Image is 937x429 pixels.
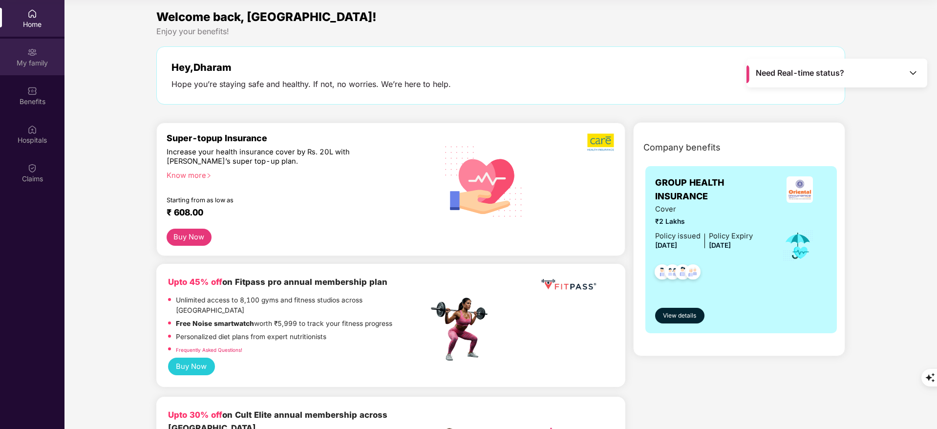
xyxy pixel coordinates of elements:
[709,241,731,249] span: [DATE]
[587,133,615,151] img: b5dec4f62d2307b9de63beb79f102df3.png
[681,261,705,285] img: svg+xml;base64,PHN2ZyB4bWxucz0iaHR0cDovL3d3dy53My5vcmcvMjAwMC9zdmciIHdpZHRoPSI0OC45NDMiIGhlaWdodD...
[167,229,212,246] button: Buy Now
[168,358,215,376] button: Buy Now
[655,241,677,249] span: [DATE]
[27,163,37,173] img: svg+xml;base64,PHN2ZyBpZD0iQ2xhaW0iIHhtbG5zPSJodHRwOi8vd3d3LnczLm9yZy8yMDAwL3N2ZyIgd2lkdGg9IjIwIi...
[437,133,531,228] img: svg+xml;base64,PHN2ZyB4bWxucz0iaHR0cDovL3d3dy53My5vcmcvMjAwMC9zdmciIHhtbG5zOnhsaW5rPSJodHRwOi8vd3...
[171,62,451,73] div: Hey, Dharam
[539,276,598,294] img: fppp.png
[655,308,704,323] button: View details
[168,277,222,287] b: Upto 45% off
[171,79,451,89] div: Hope you’re staying safe and healthy. If not, no worries. We’re here to help.
[167,207,419,219] div: ₹ 608.00
[709,231,753,242] div: Policy Expiry
[655,216,753,227] span: ₹2 Lakhs
[167,148,386,167] div: Increase your health insurance cover by Rs. 20L with [PERSON_NAME]’s super top-up plan.
[756,68,844,78] span: Need Real-time status?
[168,277,387,287] b: on Fitpass pro annual membership plan
[908,68,918,78] img: Toggle Icon
[660,261,684,285] img: svg+xml;base64,PHN2ZyB4bWxucz0iaHR0cDovL3d3dy53My5vcmcvMjAwMC9zdmciIHdpZHRoPSI0OC45MTUiIGhlaWdodD...
[176,320,254,327] strong: Free Noise smartwatch
[650,261,674,285] img: svg+xml;base64,PHN2ZyB4bWxucz0iaHR0cDovL3d3dy53My5vcmcvMjAwMC9zdmciIHdpZHRoPSI0OC45NDMiIGhlaWdodD...
[655,231,701,242] div: Policy issued
[176,319,392,329] p: worth ₹5,999 to track your fitness progress
[176,332,326,343] p: Personalized diet plans from expert nutritionists
[27,86,37,96] img: svg+xml;base64,PHN2ZyBpZD0iQmVuZWZpdHMiIHhtbG5zPSJodHRwOi8vd3d3LnczLm9yZy8yMDAwL3N2ZyIgd2lkdGg9Ij...
[27,47,37,57] img: svg+xml;base64,PHN2ZyB3aWR0aD0iMjAiIGhlaWdodD0iMjAiIHZpZXdCb3g9IjAgMCAyMCAyMCIgZmlsbD0ibm9uZSIgeG...
[643,141,721,154] span: Company benefits
[156,10,377,24] span: Welcome back, [GEOGRAPHIC_DATA]!
[167,133,428,143] div: Super-topup Insurance
[787,176,813,203] img: insurerLogo
[206,173,212,178] span: right
[671,261,695,285] img: svg+xml;base64,PHN2ZyB4bWxucz0iaHR0cDovL3d3dy53My5vcmcvMjAwMC9zdmciIHdpZHRoPSI0OC45NDMiIGhlaWdodD...
[156,26,846,37] div: Enjoy your benefits!
[655,176,772,204] span: GROUP HEALTH INSURANCE
[27,125,37,134] img: svg+xml;base64,PHN2ZyBpZD0iSG9zcGl0YWxzIiB4bWxucz0iaHR0cDovL3d3dy53My5vcmcvMjAwMC9zdmciIHdpZHRoPS...
[167,171,423,178] div: Know more
[782,230,814,262] img: icon
[168,410,222,420] b: Upto 30% off
[176,347,242,353] a: Frequently Asked Questions!
[428,295,496,364] img: fpp.png
[27,9,37,19] img: svg+xml;base64,PHN2ZyBpZD0iSG9tZSIgeG1sbnM9Imh0dHA6Ly93d3cudzMub3JnLzIwMDAvc3ZnIiB3aWR0aD0iMjAiIG...
[176,295,428,316] p: Unlimited access to 8,100 gyms and fitness studios across [GEOGRAPHIC_DATA]
[655,204,753,215] span: Cover
[167,196,387,203] div: Starting from as low as
[663,311,696,321] span: View details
